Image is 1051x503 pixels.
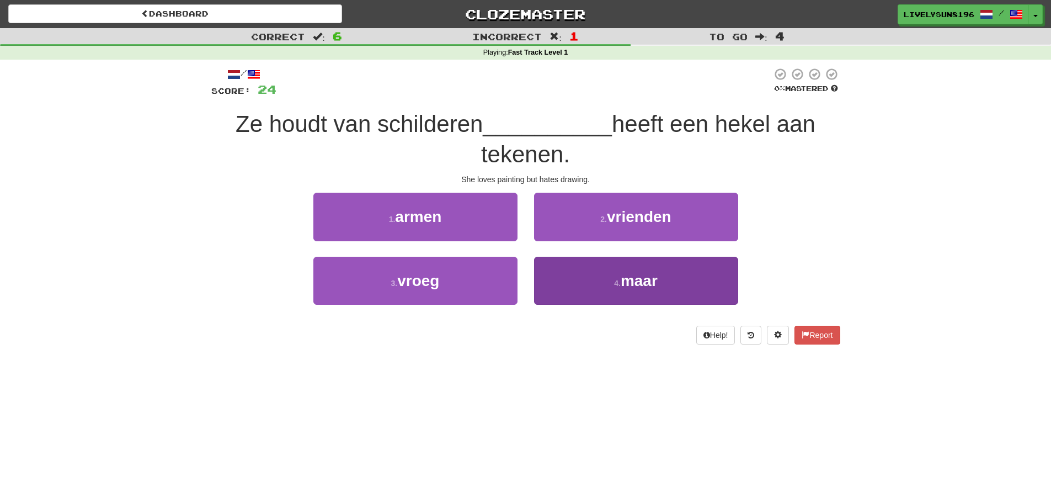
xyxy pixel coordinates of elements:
a: Clozemaster [359,4,692,24]
span: 0 % [774,84,785,93]
a: Dashboard [8,4,342,23]
strong: Fast Track Level 1 [508,49,568,56]
span: : [549,32,562,41]
button: Report [794,326,840,345]
span: heeft een hekel aan tekenen. [481,111,815,167]
span: LivelySun8196 [904,9,974,19]
small: 1 . [389,215,396,224]
button: 1.armen [313,193,518,241]
span: Correct [251,31,305,42]
span: vrienden [607,208,671,225]
small: 3 . [391,279,398,288]
span: Incorrect [472,31,542,42]
span: : [313,32,325,41]
span: Score: [211,86,251,96]
button: 3.vroeg [313,257,518,305]
span: Ze houdt van schilderen [236,111,483,137]
button: 4.maar [534,257,738,305]
span: __________ [483,111,612,137]
small: 2 . [600,215,607,224]
span: : [755,32,767,41]
div: / [211,67,276,81]
button: Help! [696,326,735,345]
span: / [999,9,1004,17]
span: 6 [333,29,342,43]
div: Mastered [772,84,840,94]
span: To go [709,31,748,42]
span: maar [621,272,658,289]
a: LivelySun8196 / [898,4,1029,24]
span: 4 [775,29,785,43]
span: vroeg [397,272,439,289]
div: She loves painting but hates drawing. [211,174,840,185]
span: armen [395,208,441,225]
button: 2.vrienden [534,193,738,241]
span: 1 [569,29,579,43]
small: 4 . [614,279,621,288]
span: 24 [258,82,276,96]
button: Round history (alt+y) [740,326,761,345]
